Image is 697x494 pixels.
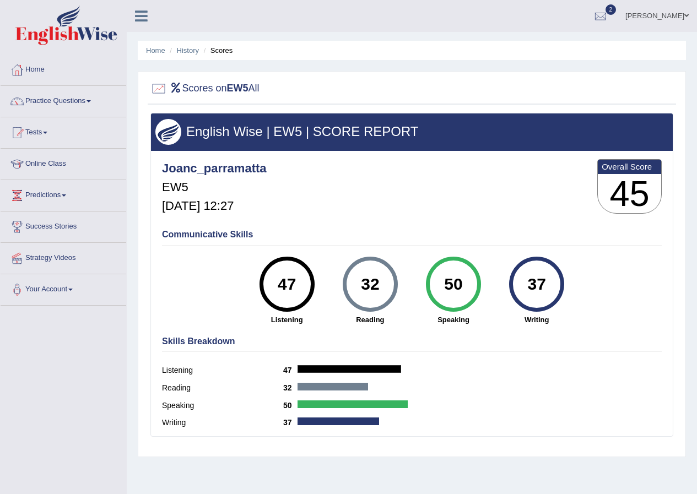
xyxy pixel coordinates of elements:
label: Writing [162,417,283,428]
strong: Listening [251,314,323,325]
h5: EW5 [162,181,267,194]
div: 37 [517,261,557,307]
label: Listening [162,365,283,376]
a: Your Account [1,274,126,302]
a: Practice Questions [1,86,126,113]
div: 47 [267,261,307,307]
h4: Skills Breakdown [162,336,662,346]
b: 37 [283,418,298,427]
div: 32 [350,261,390,307]
label: Speaking [162,400,283,411]
b: Overall Score [602,162,657,171]
a: Success Stories [1,211,126,239]
a: Home [1,55,126,82]
span: 2 [606,4,617,15]
b: 32 [283,383,298,392]
h2: Scores on All [150,80,260,97]
h3: English Wise | EW5 | SCORE REPORT [155,124,668,139]
a: Home [146,46,165,55]
b: 47 [283,366,298,374]
strong: Reading [334,314,406,325]
div: 50 [433,261,473,307]
h5: [DATE] 12:27 [162,199,267,213]
a: Online Class [1,149,126,176]
a: History [177,46,199,55]
b: EW5 [227,83,248,94]
strong: Writing [501,314,573,325]
a: Predictions [1,180,126,208]
h4: Joanc_parramatta [162,162,267,175]
strong: Speaking [417,314,489,325]
h3: 45 [598,174,661,214]
h4: Communicative Skills [162,230,662,240]
img: wings.png [155,119,181,145]
b: 50 [283,401,298,410]
a: Strategy Videos [1,243,126,270]
li: Scores [201,45,233,56]
a: Tests [1,117,126,145]
label: Reading [162,382,283,394]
